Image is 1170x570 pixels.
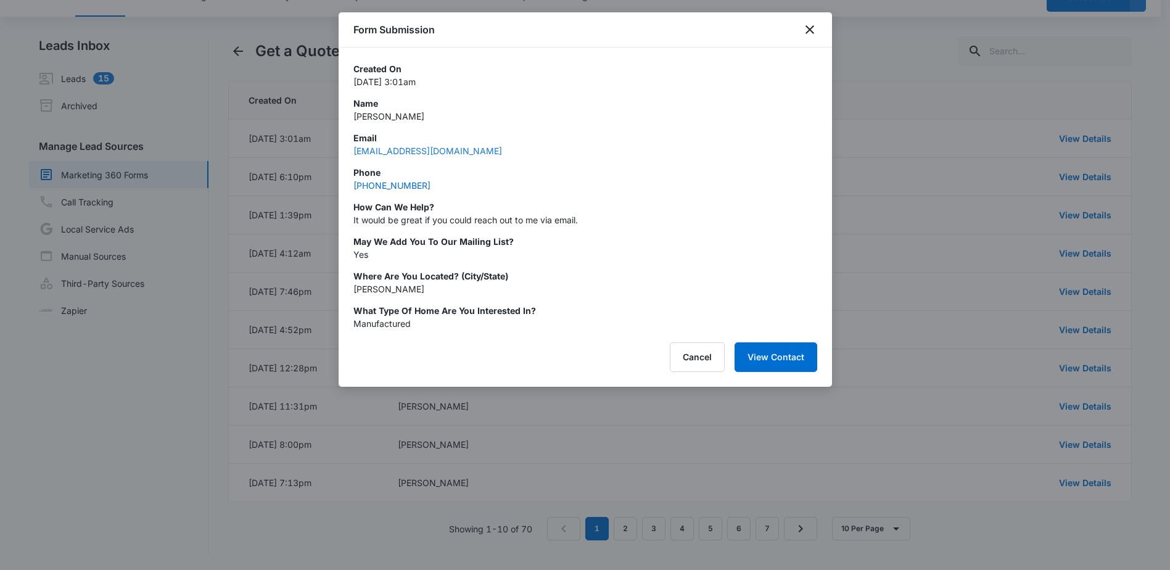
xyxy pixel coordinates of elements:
[353,270,817,283] p: Where are you located? (City/State)
[353,248,817,261] p: Yes
[353,75,817,88] p: [DATE] 3:01am
[735,342,817,372] button: View Contact
[353,166,817,179] p: Phone
[353,283,817,295] p: [PERSON_NAME]
[353,110,817,123] p: [PERSON_NAME]
[353,180,431,191] a: [PHONE_NUMBER]
[802,22,817,37] button: close
[353,97,817,110] p: Name
[353,317,817,330] p: Manufactured
[353,213,817,226] p: It would be great if you could reach out to me via email.
[353,304,817,317] p: What type of home are you interested in?
[353,22,435,37] h1: Form Submission
[353,235,817,248] p: May we add you to our mailing list?
[670,342,725,372] button: Cancel
[353,62,817,75] p: Created On
[353,146,502,156] a: [EMAIL_ADDRESS][DOMAIN_NAME]
[353,131,817,144] p: Email
[353,200,817,213] p: How can we help?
